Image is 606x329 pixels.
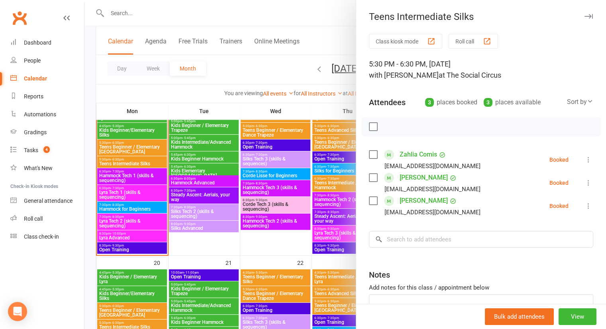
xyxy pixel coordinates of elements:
div: [EMAIL_ADDRESS][DOMAIN_NAME] [384,161,480,171]
a: People [10,52,84,70]
div: [EMAIL_ADDRESS][DOMAIN_NAME] [384,207,480,217]
div: 5:30 PM - 6:30 PM, [DATE] [369,59,593,81]
a: Tasks 4 [10,141,84,159]
button: View [559,308,596,325]
div: 3 [425,98,434,107]
a: Automations [10,106,84,123]
button: Class kiosk mode [369,34,442,49]
div: places available [484,97,541,108]
a: Zahlia Comis [400,148,437,161]
div: Roll call [24,215,43,222]
a: Gradings [10,123,84,141]
div: [EMAIL_ADDRESS][DOMAIN_NAME] [384,184,480,194]
span: with [PERSON_NAME] [369,71,439,79]
div: Teens Intermediate Silks [356,11,606,22]
div: Booked [549,180,569,186]
div: What's New [24,165,53,171]
a: Calendar [10,70,84,88]
div: Notes [369,269,390,280]
div: Attendees [369,97,406,108]
span: 4 [43,146,50,153]
div: places booked [425,97,477,108]
a: Roll call [10,210,84,228]
div: Automations [24,111,56,117]
div: Booked [549,203,569,209]
div: Class check-in [24,233,59,240]
div: Tasks [24,147,38,153]
div: Booked [549,157,569,163]
a: General attendance kiosk mode [10,192,84,210]
a: [PERSON_NAME] [400,171,448,184]
button: Bulk add attendees [485,308,554,325]
a: [PERSON_NAME] [400,194,448,207]
a: What's New [10,159,84,177]
span: at The Social Circus [439,71,501,79]
a: Reports [10,88,84,106]
div: Add notes for this class / appointment below [369,283,593,292]
div: 3 [484,98,492,107]
div: Reports [24,93,43,100]
div: Open Intercom Messenger [8,302,27,321]
button: Roll call [449,34,498,49]
a: Clubworx [10,8,29,28]
div: General attendance [24,198,73,204]
div: Sort by [567,97,593,107]
input: Search to add attendees [369,231,593,248]
div: Calendar [24,75,47,82]
a: Dashboard [10,34,84,52]
div: People [24,57,41,64]
a: Class kiosk mode [10,228,84,246]
div: Dashboard [24,39,51,46]
div: Gradings [24,129,47,135]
